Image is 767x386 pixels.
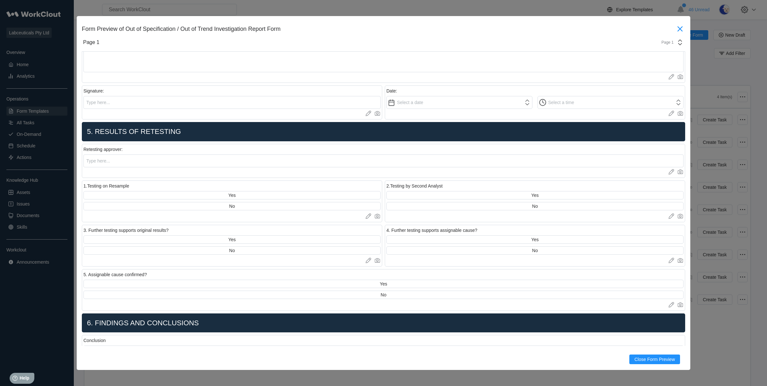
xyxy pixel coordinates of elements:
[83,228,168,233] div: 3. Further testing supports original results?
[83,147,123,152] div: Retesting approver:
[228,237,236,242] div: Yes
[629,355,680,364] button: Close Form Preview
[84,319,683,328] h2: 6. FINDINGS AND CONCLUSIONS
[381,292,386,297] div: No
[386,183,443,189] div: 2.Testing by Second Analyst
[83,96,381,109] input: Type here...
[83,272,147,277] div: 5. Assignable cause confirmed?
[386,228,477,233] div: 4. Further testing supports assignable cause?
[83,154,684,167] input: Type here...
[386,96,532,109] input: Select a date
[634,357,675,362] span: Close Form Preview
[228,193,236,198] div: Yes
[380,281,387,286] div: Yes
[531,237,539,242] div: Yes
[532,204,538,209] div: No
[83,88,104,93] div: Signature:
[531,193,539,198] div: Yes
[229,248,235,253] div: No
[83,338,106,343] div: Conclusion
[538,96,684,109] input: Select a time
[229,204,235,209] div: No
[532,248,538,253] div: No
[386,88,397,93] div: Date:
[658,40,674,45] div: Page 1
[82,26,675,32] div: Form Preview of Out of Specification / Out of Trend Investigation Report Form
[83,183,129,189] div: 1.Testing on Resample
[84,127,683,136] h2: 5. RESULTS OF RETESTING
[83,39,99,45] div: Page 1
